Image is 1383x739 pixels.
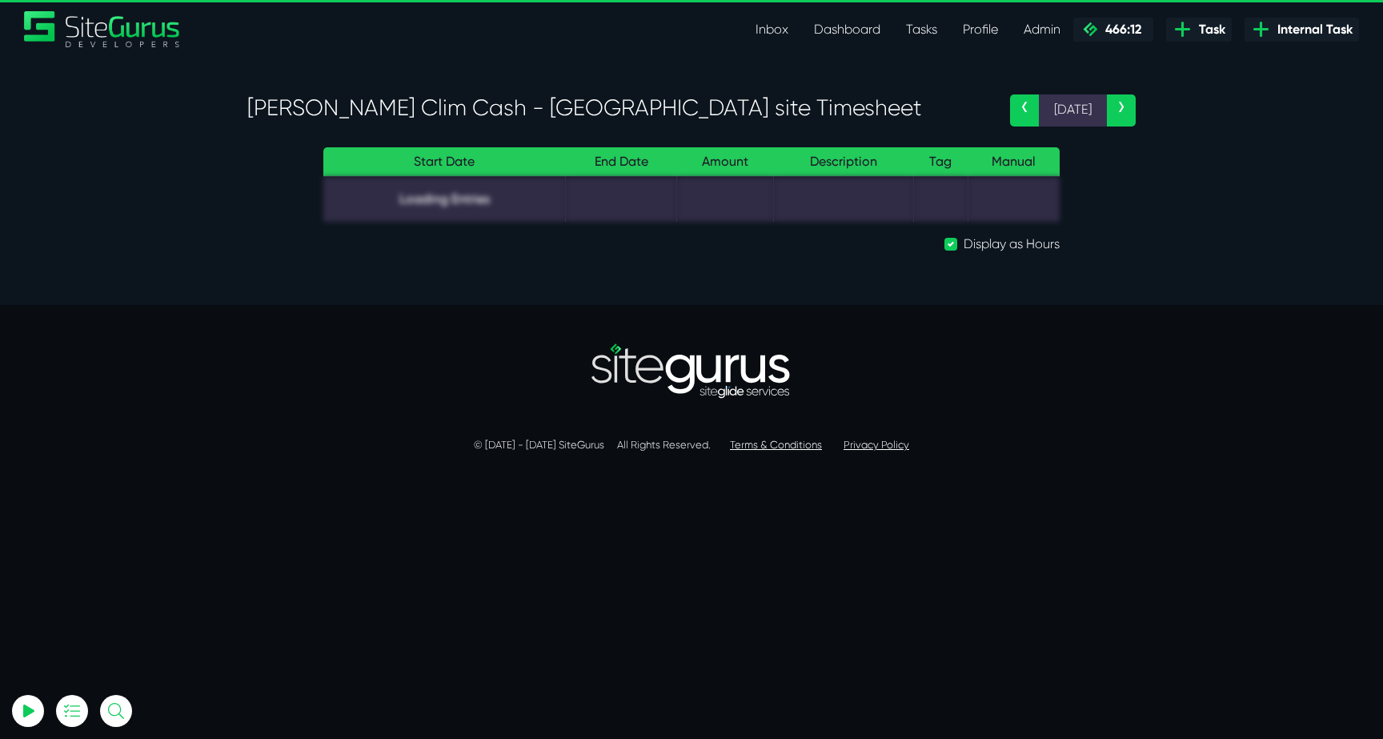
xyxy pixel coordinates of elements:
th: Description [773,147,913,177]
label: Display as Hours [964,235,1060,254]
span: Internal Task [1271,20,1353,39]
a: SiteGurus [24,11,181,47]
p: © [DATE] - [DATE] SiteGurus All Rights Reserved. [247,437,1136,453]
a: ‹ [1010,94,1039,127]
a: 466:12 [1073,18,1153,42]
a: Profile [950,14,1011,46]
h3: [PERSON_NAME] Clim Cash - [GEOGRAPHIC_DATA] site Timesheet [247,94,986,122]
a: Terms & Conditions [730,439,822,451]
th: End Date [566,147,677,177]
span: [DATE] [1039,94,1107,127]
th: Tag [913,147,968,177]
th: Manual [968,147,1060,177]
a: Tasks [893,14,950,46]
a: Task [1166,18,1232,42]
th: Start Date [323,147,566,177]
a: Internal Task [1245,18,1359,42]
a: Privacy Policy [844,439,909,451]
a: Inbox [743,14,801,46]
a: › [1107,94,1136,127]
span: Task [1193,20,1225,39]
a: Dashboard [801,14,893,46]
a: Admin [1011,14,1073,46]
img: Sitegurus Logo [24,11,181,47]
th: Amount [677,147,774,177]
td: Loading Entries [323,176,566,222]
span: 466:12 [1099,22,1141,37]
